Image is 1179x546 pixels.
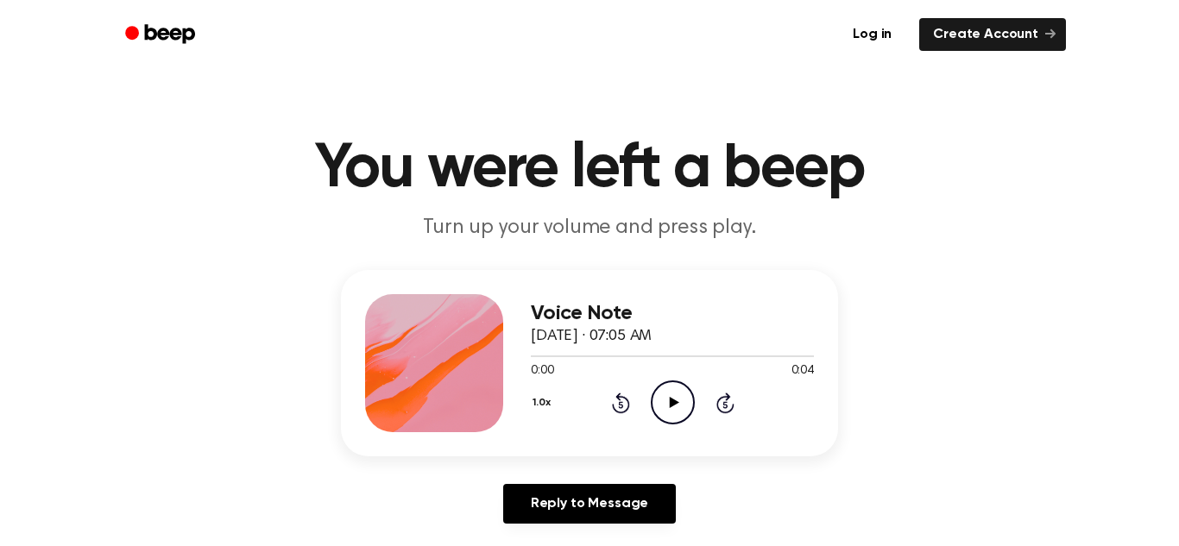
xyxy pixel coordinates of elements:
[113,18,211,52] a: Beep
[503,484,676,524] a: Reply to Message
[919,18,1066,51] a: Create Account
[531,329,652,344] span: [DATE] · 07:05 AM
[258,214,921,242] p: Turn up your volume and press play.
[531,388,557,417] button: 1.0x
[835,15,909,54] a: Log in
[531,302,814,325] h3: Voice Note
[791,362,814,380] span: 0:04
[531,362,553,380] span: 0:00
[148,138,1031,200] h1: You were left a beep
